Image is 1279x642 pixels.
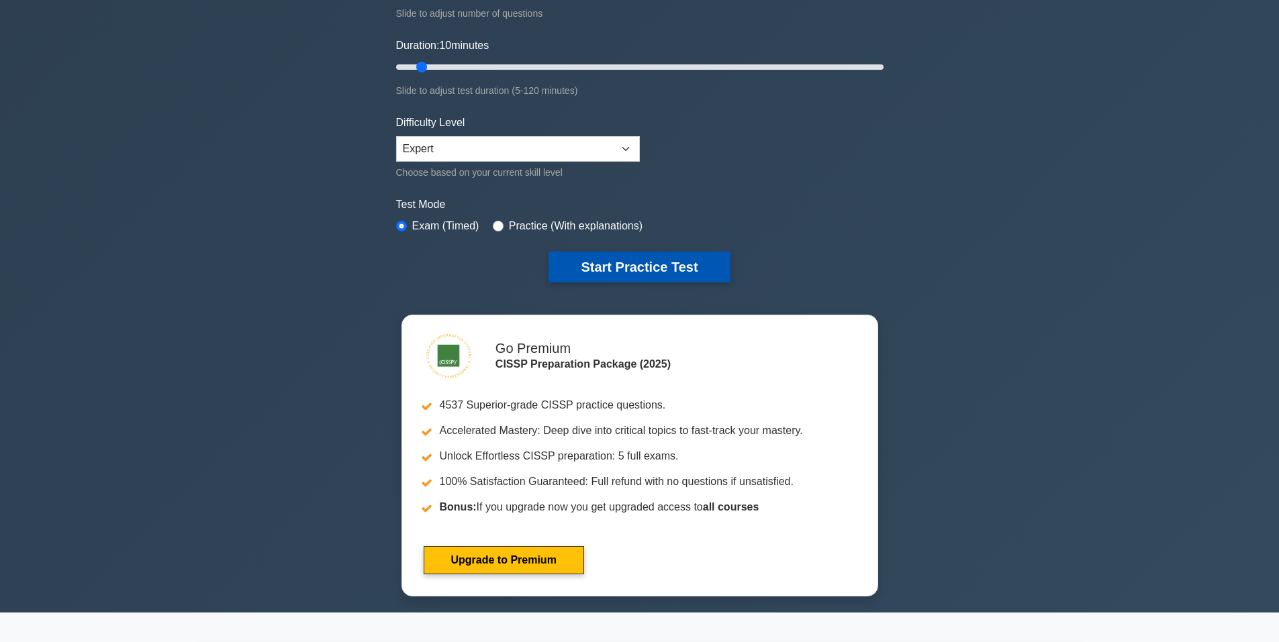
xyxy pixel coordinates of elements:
div: Choose based on your current skill level [396,164,640,180]
label: Difficulty Level [396,115,465,131]
span: 10 [439,40,451,51]
label: Duration: minutes [396,38,489,54]
div: Slide to adjust test duration (5-120 minutes) [396,83,884,99]
label: Practice (With explanations) [509,218,643,234]
label: Test Mode [396,197,884,213]
div: Slide to adjust number of questions [396,5,884,21]
label: Exam (Timed) [412,218,479,234]
a: Upgrade to Premium [424,546,584,574]
button: Start Practice Test [549,252,730,282]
